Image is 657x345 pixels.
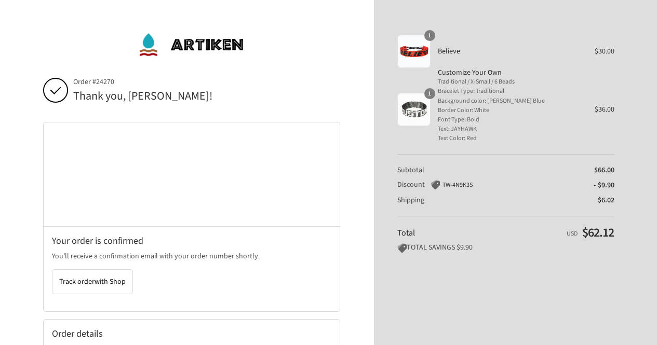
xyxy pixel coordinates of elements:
p: You’ll receive a confirmation email with your order number shortly. [52,251,331,262]
span: $36.00 [595,104,614,115]
span: Traditional / X-Small / 6 Beads [438,77,580,87]
span: Background color: [PERSON_NAME] Blue [438,96,580,106]
span: $9.90 [457,242,473,253]
span: USD [567,229,578,238]
th: Subtotal [397,165,520,175]
span: Order #24270 [73,77,340,87]
span: 1 [424,88,435,99]
span: Text Color: Red [438,134,580,143]
span: 1 [424,30,435,41]
span: Text: JAYHAWK [438,125,580,134]
span: Border Color: White [438,106,580,115]
span: Font Type: Bold [438,115,580,125]
span: Shipping [397,195,424,205]
span: Total [397,227,415,239]
span: Bracelet Type: Traditional [438,87,580,96]
span: Customize Your Own [438,68,580,77]
span: Track order [59,277,126,287]
span: $6.02 [598,195,614,205]
span: with Shop [95,277,126,287]
span: $66.00 [594,165,614,175]
h2: Thank you, [PERSON_NAME]! [73,89,340,104]
img: ArtiKen [138,29,245,60]
span: $30.00 [595,46,614,57]
span: $62.12 [582,224,614,242]
button: Track orderwith Shop [52,269,133,294]
h2: Order details [52,328,192,340]
iframe: Google map displaying pin point of shipping address: Lawrence, Kansas [44,122,340,226]
span: Discount [397,180,425,190]
span: Believe [438,47,580,56]
span: - $9.90 [594,180,614,190]
span: TW-4N9K3S [443,181,473,189]
img: Customize Your Own - Traditional / X-Small / 6 Beads [397,93,431,126]
h2: Your order is confirmed [52,235,331,247]
span: TOTAL SAVINGS [397,242,455,253]
img: Handmade Beaded ArtiKen Believe Black and Red Bracelet [397,35,431,68]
